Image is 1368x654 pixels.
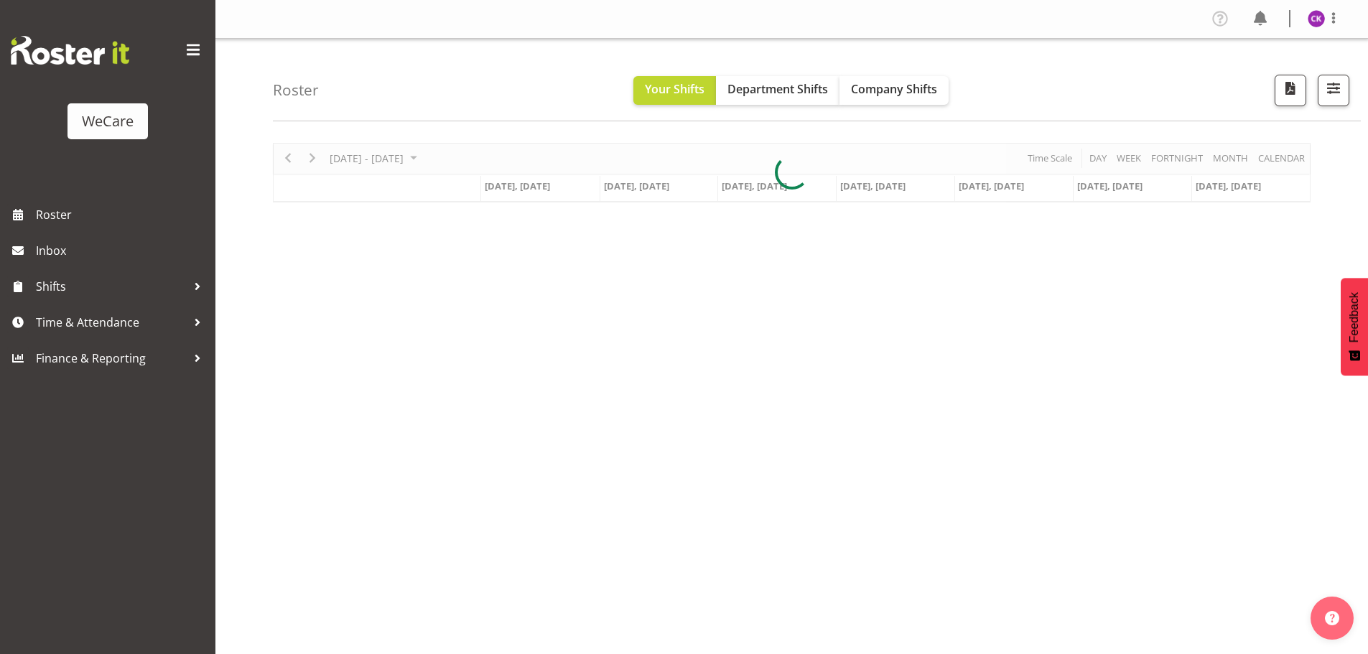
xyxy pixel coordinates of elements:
[1308,10,1325,27] img: chloe-kim10479.jpg
[1318,75,1349,106] button: Filter Shifts
[82,111,134,132] div: WeCare
[36,204,208,225] span: Roster
[1341,278,1368,375] button: Feedback - Show survey
[645,81,704,97] span: Your Shifts
[36,347,187,369] span: Finance & Reporting
[11,36,129,65] img: Rosterit website logo
[1275,75,1306,106] button: Download a PDF of the roster according to the set date range.
[1325,611,1339,625] img: help-xxl-2.png
[1348,292,1361,342] span: Feedback
[727,81,828,97] span: Department Shifts
[839,76,949,105] button: Company Shifts
[633,76,716,105] button: Your Shifts
[851,81,937,97] span: Company Shifts
[36,312,187,333] span: Time & Attendance
[36,276,187,297] span: Shifts
[36,240,208,261] span: Inbox
[273,82,319,98] h4: Roster
[716,76,839,105] button: Department Shifts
